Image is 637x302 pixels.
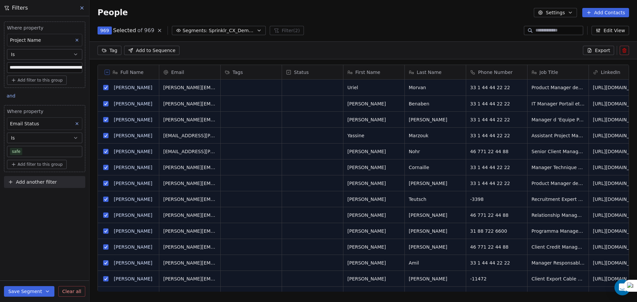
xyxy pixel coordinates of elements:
span: Add to Sequence [136,47,176,54]
span: [EMAIL_ADDRESS][PERSON_NAME][DOMAIN_NAME] [163,148,216,155]
span: [PERSON_NAME][EMAIL_ADDRESS][PERSON_NAME][DOMAIN_NAME] [163,212,216,218]
a: [PERSON_NAME] [114,149,152,154]
span: Job Title [539,69,558,76]
span: Yassine [347,132,400,139]
span: Teutsch [409,196,462,203]
span: Email [171,69,184,76]
a: [PERSON_NAME] [114,228,152,234]
span: -11472 [470,275,523,282]
button: Add to Sequence [124,46,179,55]
span: [PERSON_NAME][EMAIL_ADDRESS][DOMAIN_NAME] [163,228,216,234]
button: Add Contacts [582,8,629,17]
button: Settings [534,8,577,17]
span: Manager Responsables Service Client Entreprise [GEOGRAPHIC_DATA] [531,260,585,266]
span: Amil [409,260,462,266]
span: [PERSON_NAME] [409,244,462,250]
span: Manager Technique Dans Lâ€™innovation de la Relation Client [531,164,585,171]
span: Relationship Manager | Client Executive at Nordea Business Banking [531,212,585,218]
span: [PERSON_NAME] [347,164,400,171]
span: Cornaille [409,164,462,171]
span: 33 1 44 44 22 22 [470,180,523,187]
span: Product Manager des Applications Mobile Orange et moi et Mysosh et de l'Espace Client [531,84,585,91]
span: Product Manager des Outils D'accueil Client GP d'Orange [531,180,585,187]
span: [PERSON_NAME] [347,196,400,203]
div: Phone Number [466,65,527,79]
span: [EMAIL_ADDRESS][DOMAIN_NAME] [163,291,216,298]
span: [EMAIL_ADDRESS][PERSON_NAME][DOMAIN_NAME] [163,132,216,139]
a: [PERSON_NAME] [114,101,152,106]
div: grid [98,80,159,292]
a: [PERSON_NAME] [114,181,152,186]
span: Last Name [417,69,442,76]
span: 969 [100,27,109,34]
span: Nohr [409,148,462,155]
span: Programma Manager WCSD (Wholesale Client Static Data) [531,228,585,234]
span: [PERSON_NAME] [409,212,462,218]
div: Open Intercom Messenger [614,279,630,295]
span: IT Manager Portail et Relation Client web - DS BI et Mesure de la Performance [531,100,585,107]
span: [PERSON_NAME][EMAIL_ADDRESS][DOMAIN_NAME] [163,164,216,171]
span: 46 771 22 44 88 [470,212,523,218]
span: Ruije [347,291,400,298]
span: 33 1 44 44 22 22 [470,132,523,139]
span: Senior Client Manager in Business Banking Nordea NO [531,148,585,155]
span: 33 1 44 44 22 22 [470,260,523,266]
button: 969 [98,27,112,34]
span: Segments: [182,27,207,34]
span: 31 88 722 6600 [470,228,523,234]
span: [PERSON_NAME][EMAIL_ADDRESS][PERSON_NAME][DOMAIN_NAME] [163,260,216,266]
span: [PERSON_NAME][EMAIL_ADDRESS][PERSON_NAME][DOMAIN_NAME] [163,180,216,187]
span: Manager d 'Equipe PÃ´le Accueil Client Pour Orange Events [531,116,585,123]
span: Phone Number [478,69,513,76]
span: [PERSON_NAME][EMAIL_ADDRESS][DOMAIN_NAME] [163,275,216,282]
span: Morvan [409,84,462,91]
span: [PERSON_NAME][EMAIL_ADDRESS][DOMAIN_NAME] [163,244,216,250]
span: [PERSON_NAME] [347,228,400,234]
a: [PERSON_NAME] [114,276,152,281]
span: -3398 [470,196,523,203]
span: [PERSON_NAME] [347,244,400,250]
span: 33 1 44 44 22 22 [470,84,523,91]
span: Selected [113,27,136,34]
a: [PERSON_NAME] [114,117,152,122]
span: 46 771 22 44 88 [470,244,523,250]
a: [PERSON_NAME] [114,212,152,218]
span: Full Name [120,69,144,76]
button: Export [583,46,614,55]
div: Tags [221,65,282,79]
span: [PERSON_NAME][EMAIL_ADDRESS][DOMAIN_NAME] [163,100,216,107]
span: Ziberi [409,291,462,298]
a: [PERSON_NAME] [114,85,152,90]
a: [PERSON_NAME] [114,244,152,250]
span: [PERSON_NAME] [409,228,462,234]
span: Manager MDM Accueil Relation Client DSCE [531,291,585,298]
span: Client Export Cable Civil Engineer - Construction Manager [531,275,585,282]
span: 33 1 44 44 22 22 [470,100,523,107]
a: [PERSON_NAME] [114,197,152,202]
button: Filter(2) [270,26,304,35]
span: Sprinklr_CX_Demonstrate_Reg_Drive_[DATE] [209,27,255,34]
span: Assistant Project Manager Relation Client Chatbot & Intelligence Artificielle [531,132,585,139]
div: Full Name [98,65,159,79]
span: 33 1 44 44 22 22 [470,291,523,298]
span: Marzouk [409,132,462,139]
span: 46 771 22 44 88 [470,148,523,155]
span: Tags [233,69,243,76]
span: Client Credit Manager, LC&I and Leveraged Finance [531,244,585,250]
span: 33 1 44 44 22 22 [470,164,523,171]
span: [PERSON_NAME][EMAIL_ADDRESS][PERSON_NAME][DOMAIN_NAME] [163,84,216,91]
button: Tag [98,46,121,55]
span: [PERSON_NAME] [347,260,400,266]
span: [PERSON_NAME] [409,275,462,282]
span: [PERSON_NAME] [347,212,400,218]
span: First Name [355,69,380,76]
a: [PERSON_NAME] [114,260,152,266]
span: [PERSON_NAME] [347,116,400,123]
span: [PERSON_NAME] [409,116,462,123]
span: of 969 [137,27,154,34]
div: Job Title [528,65,589,79]
span: Status [294,69,309,76]
span: [PERSON_NAME][EMAIL_ADDRESS][DOMAIN_NAME] [163,116,216,123]
button: Edit View [592,26,629,35]
div: First Name [343,65,404,79]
